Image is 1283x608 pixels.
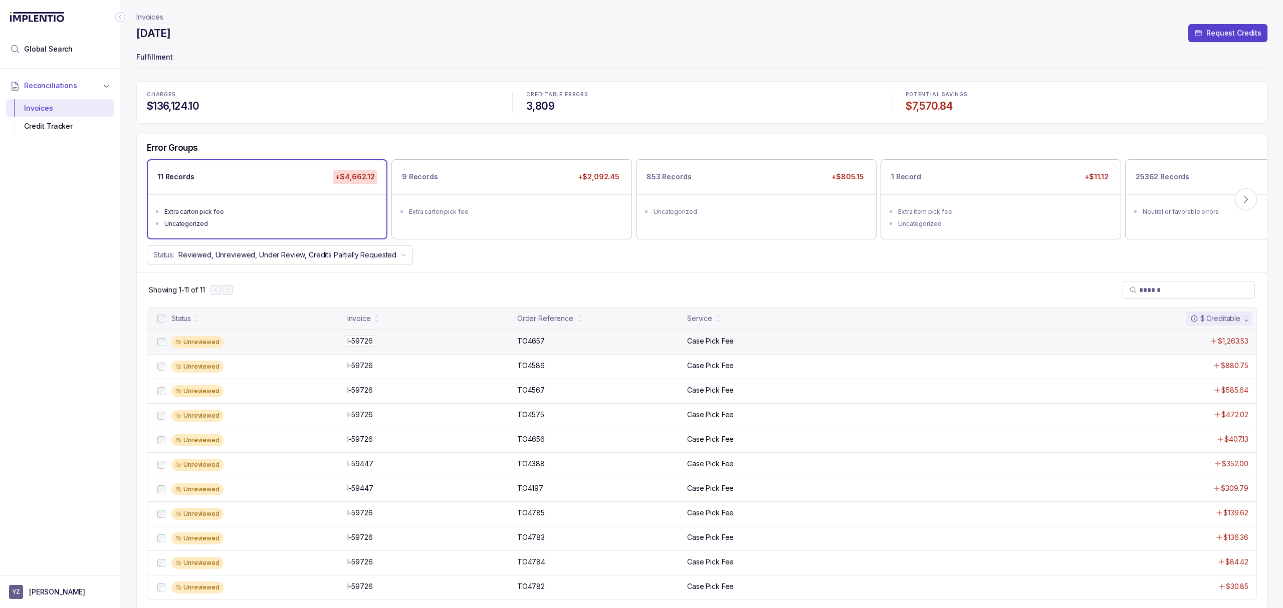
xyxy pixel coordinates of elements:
p: +$4,662.12 [333,170,377,184]
div: Unreviewed [171,557,224,569]
p: [PERSON_NAME] [29,587,85,597]
p: $30.85 [1226,581,1248,591]
input: checkbox-checkbox [157,387,165,395]
p: Case Pick Fee [687,508,734,518]
p: TO4782 [517,581,545,591]
div: Unreviewed [171,434,224,446]
input: checkbox-checkbox [157,338,165,346]
p: Case Pick Fee [687,532,734,542]
h5: Error Groups [147,142,198,153]
p: $472.02 [1221,410,1248,420]
button: Reconciliations [6,75,114,97]
div: Status [171,314,191,324]
span: Global Search [24,44,73,54]
p: Status: [153,250,174,260]
p: $407.13 [1224,434,1248,444]
p: Case Pick Fee [687,336,734,346]
div: Unreviewed [171,581,224,593]
p: +$11.12 [1083,170,1111,184]
p: Case Pick Fee [687,410,734,420]
p: I-59726 [347,434,373,444]
h4: $136,124.10 [147,99,498,113]
span: Reconciliations [24,81,77,91]
div: Invoices [14,99,106,117]
input: checkbox-checkbox [157,583,165,591]
div: Credit Tracker [14,117,106,135]
div: Reconciliations [6,97,114,138]
p: TO4657 [517,336,545,346]
p: TO4656 [517,434,545,444]
p: POTENTIAL SAVINGS [906,92,1257,98]
span: User initials [9,585,23,599]
button: User initials[PERSON_NAME] [9,585,111,599]
div: Uncategorized [654,207,865,217]
p: I-59726 [347,557,373,567]
p: CREDITABLE ERRORS [526,92,878,98]
p: Reviewed, Unreviewed, Under Review, Credits Partially Requested [178,250,396,260]
p: 853 Records [647,172,691,182]
p: I-59726 [347,581,373,591]
nav: breadcrumb [136,12,163,22]
div: Unreviewed [171,336,224,348]
p: 9 Records [402,172,438,182]
p: 1 Record [891,172,921,182]
p: $585.64 [1221,385,1248,395]
p: TO4388 [517,459,545,469]
p: Case Pick Fee [687,361,734,371]
p: I-59726 [347,532,373,542]
p: I-59726 [345,336,375,347]
input: checkbox-checkbox [157,412,165,420]
p: TO4567 [517,385,545,395]
p: $84.42 [1225,557,1248,567]
div: $ Creditable [1190,314,1240,324]
p: 11 Records [157,172,194,182]
p: $139.62 [1223,508,1248,518]
div: Unreviewed [171,508,224,520]
h4: $7,570.84 [906,99,1257,113]
button: Status:Reviewed, Unreviewed, Under Review, Credits Partially Requested [147,245,413,264]
div: Unreviewed [171,410,224,422]
div: Extra item pick fee [898,207,1110,217]
p: I-59726 [347,410,373,420]
div: Unreviewed [171,361,224,373]
p: $1,263.53 [1218,336,1248,346]
div: Uncategorized [898,219,1110,229]
div: Unreviewed [171,532,224,544]
input: checkbox-checkbox [157,485,165,493]
input: checkbox-checkbox [157,363,165,371]
input: checkbox-checkbox [157,461,165,469]
input: checkbox-checkbox [157,436,165,444]
p: Case Pick Fee [687,581,734,591]
p: TO4783 [517,532,545,542]
p: I-59726 [347,385,373,395]
div: Invoice [347,314,371,324]
p: Case Pick Fee [687,385,734,395]
p: I-59447 [347,483,373,493]
p: I-59447 [347,459,373,469]
p: Request Credits [1206,28,1261,38]
div: Extra carton pick fee [409,207,620,217]
div: Uncategorized [164,219,376,229]
div: Remaining page entries [149,285,204,295]
input: checkbox-checkbox [157,510,165,518]
div: Unreviewed [171,483,224,495]
p: +$805.15 [829,170,866,184]
p: I-59726 [347,361,373,371]
div: Extra carton pick fee [164,207,376,217]
p: $352.00 [1222,459,1248,469]
p: TO4784 [517,557,545,567]
p: $309.79 [1221,483,1248,493]
p: Fulfillment [136,48,1267,68]
input: checkbox-checkbox [157,559,165,567]
h4: [DATE] [136,27,170,41]
p: Showing 1-11 of 11 [149,285,204,295]
button: Request Credits [1188,24,1267,42]
div: Unreviewed [171,385,224,397]
a: Invoices [136,12,163,22]
p: $880.75 [1221,361,1248,371]
div: Service [687,314,712,324]
p: TO4197 [517,483,543,493]
div: Unreviewed [171,459,224,471]
p: TO4575 [517,410,544,420]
